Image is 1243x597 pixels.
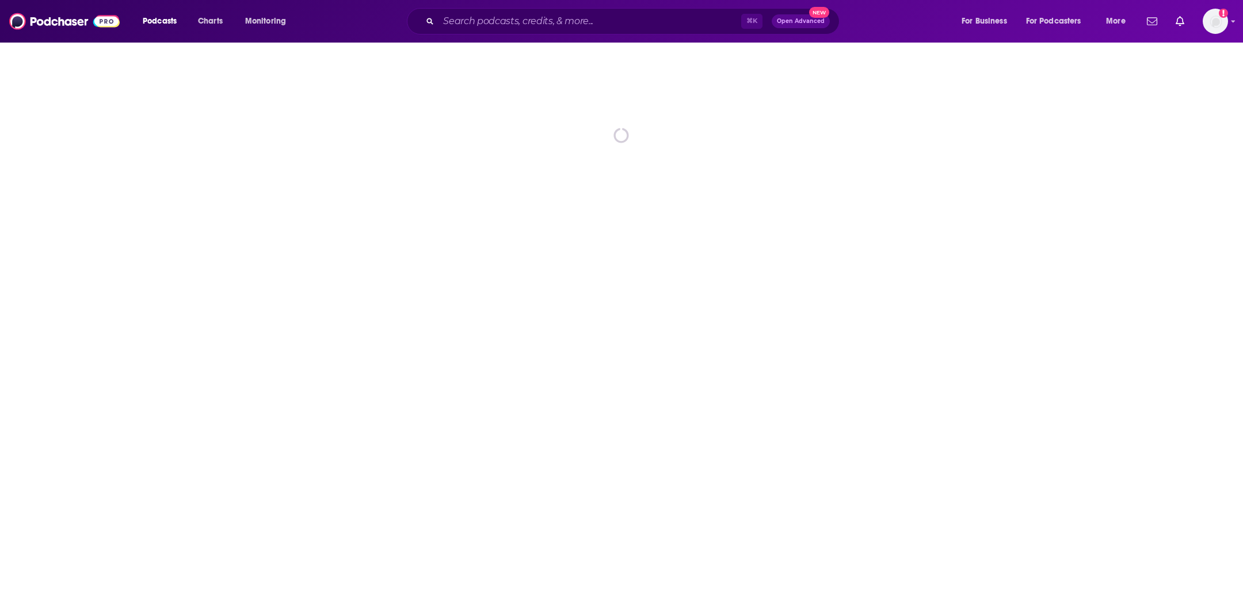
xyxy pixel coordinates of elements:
span: Monitoring [245,13,286,29]
span: More [1106,13,1126,29]
img: User Profile [1203,9,1228,34]
button: open menu [237,12,301,30]
a: Show notifications dropdown [1171,12,1189,31]
button: Open AdvancedNew [772,14,830,28]
button: open menu [1019,12,1098,30]
button: Show profile menu [1203,9,1228,34]
button: open menu [135,12,192,30]
svg: Add a profile image [1219,9,1228,18]
span: Open Advanced [777,18,825,24]
span: Charts [198,13,223,29]
img: Podchaser - Follow, Share and Rate Podcasts [9,10,120,32]
a: Charts [190,12,230,30]
button: open menu [1098,12,1140,30]
span: Podcasts [143,13,177,29]
span: ⌘ K [741,14,762,29]
span: For Podcasters [1026,13,1081,29]
button: open menu [954,12,1021,30]
span: For Business [962,13,1007,29]
div: Search podcasts, credits, & more... [418,8,851,35]
input: Search podcasts, credits, & more... [439,12,741,30]
span: New [809,7,830,18]
a: Show notifications dropdown [1142,12,1162,31]
span: Logged in as FIREPodchaser25 [1203,9,1228,34]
